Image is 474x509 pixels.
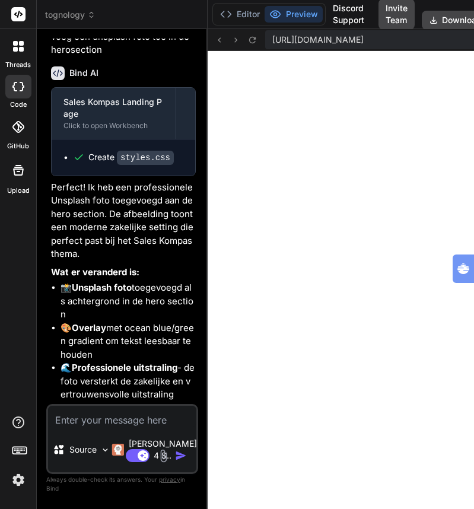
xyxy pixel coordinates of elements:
[8,470,28,490] img: settings
[51,181,196,261] p: Perfect! Ik heb een professionele Unsplash foto toegevoegd aan de hero section. De afbeelding too...
[272,34,364,46] span: [URL][DOMAIN_NAME]
[10,100,27,110] label: code
[63,96,164,120] div: Sales Kompas Landing Page
[7,141,29,151] label: GitHub
[72,282,132,293] strong: Unsplash foto
[88,151,174,164] div: Create
[215,6,265,23] button: Editor
[5,60,31,70] label: threads
[157,449,170,463] img: attachment
[61,361,196,402] li: 🌊 - de foto versterkt de zakelijke en vertrouwensvolle uitstraling
[61,281,196,322] li: 📸 toegevoegd als achtergrond in de hero section
[112,444,124,456] img: Claude 4 Sonnet
[51,30,196,57] p: voeg een unsplash foto toe in de herosection
[129,438,197,462] p: [PERSON_NAME] 4 S..
[63,121,164,131] div: Click to open Workbench
[52,88,176,139] button: Sales Kompas Landing PageClick to open Workbench
[69,67,98,79] h6: Bind AI
[72,322,106,333] strong: Overlay
[117,151,174,165] code: styles.css
[69,444,97,456] p: Source
[72,362,177,373] strong: Professionele uitstraling
[265,6,323,23] button: Preview
[175,450,187,462] img: icon
[159,476,180,483] span: privacy
[100,445,110,455] img: Pick Models
[7,186,30,196] label: Upload
[51,266,139,278] strong: Wat er veranderd is:
[61,322,196,362] li: 🎨 met ocean blue/green gradient om tekst leesbaar te houden
[45,9,96,21] span: tognology
[46,474,198,494] p: Always double-check its answers. Your in Bind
